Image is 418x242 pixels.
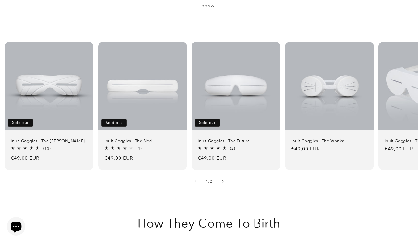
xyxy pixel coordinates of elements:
a: Inuit Goggles - The Future [198,138,274,143]
span: / [208,178,210,184]
inbox-online-store-chat: Shopify online store chat [5,217,27,237]
span: 2 [210,178,212,184]
a: Inuit Goggles - The Wonka [291,138,368,143]
h2: How They Come To Birth [89,215,330,231]
a: Inuit Goggles - The Sled [104,138,181,143]
a: Inuit Goggles - The [PERSON_NAME] [11,138,87,143]
span: 1 [206,178,208,184]
button: Slide left [189,174,202,188]
button: Slide right [216,174,230,188]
